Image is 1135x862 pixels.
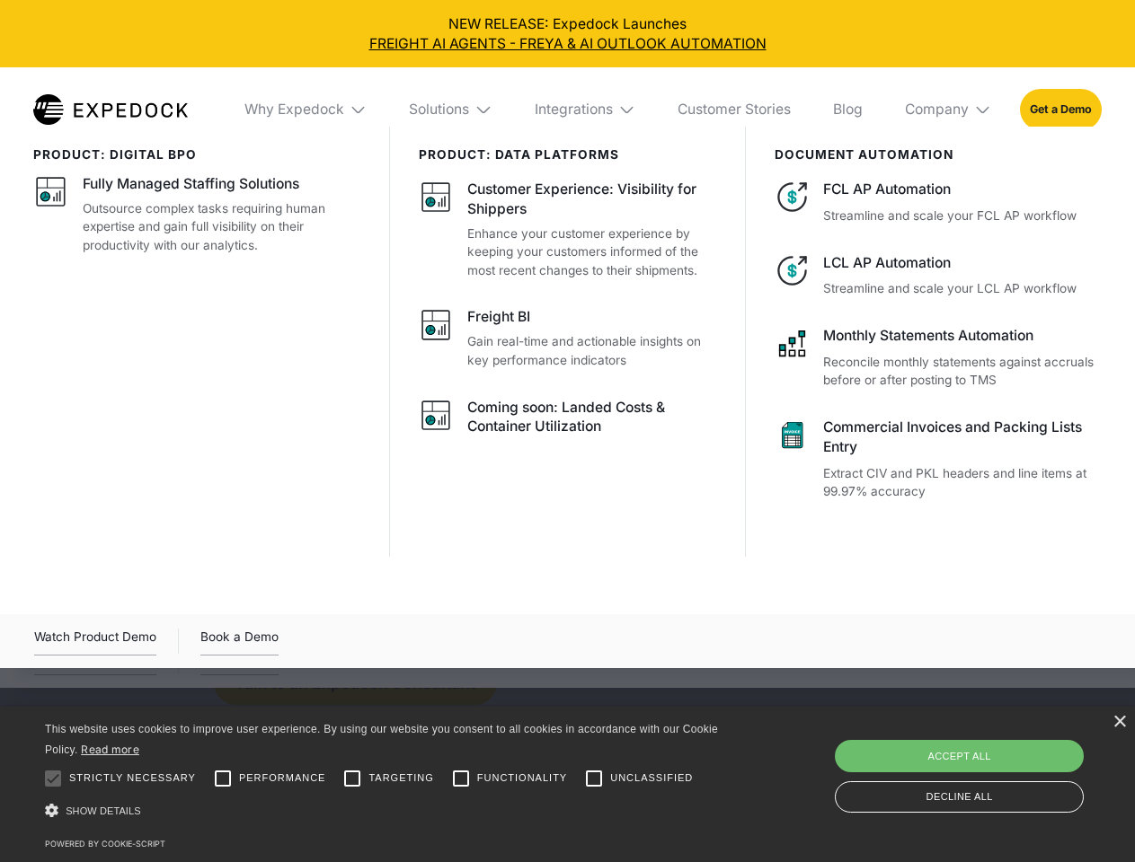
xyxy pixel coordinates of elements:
div: NEW RELEASE: Expedock Launches [14,14,1122,54]
div: Company [891,67,1006,152]
span: Functionality [477,770,567,786]
p: Enhance your customer experience by keeping your customers informed of the most recent changes to... [467,224,717,280]
div: Commercial Invoices and Packing Lists Entry [823,418,1101,457]
a: Powered by cookie-script [45,839,165,849]
div: Freight BI [467,307,530,327]
div: Why Expedock [244,101,344,119]
div: FCL AP Automation [823,180,1101,199]
a: FCL AP AutomationStreamline and scale your FCL AP workflow [775,180,1102,224]
p: Streamline and scale your FCL AP workflow [823,207,1101,225]
div: document automation [775,147,1102,162]
iframe: Chat Widget [836,668,1135,862]
a: Book a Demo [200,627,279,655]
p: Gain real-time and actionable insights on key performance indicators [467,332,717,369]
span: Strictly necessary [69,770,196,786]
a: Commercial Invoices and Packing Lists EntryExtract CIV and PKL headers and line items at 99.97% a... [775,418,1102,501]
span: Performance [239,770,326,786]
a: Fully Managed Staffing SolutionsOutsource complex tasks requiring human expertise and gain full v... [33,174,361,254]
div: Watch Product Demo [34,627,156,655]
div: Monthly Statements Automation [823,326,1101,346]
a: open lightbox [34,627,156,655]
span: Unclassified [610,770,693,786]
a: Monthly Statements AutomationReconcile monthly statements against accruals before or after postin... [775,326,1102,390]
a: Customer Experience: Visibility for ShippersEnhance your customer experience by keeping your cust... [419,180,718,279]
span: Show details [66,805,141,816]
div: Company [905,101,969,119]
a: Read more [81,743,139,756]
div: Customer Experience: Visibility for Shippers [467,180,717,219]
div: LCL AP Automation [823,253,1101,273]
p: Outsource complex tasks requiring human expertise and gain full visibility on their productivity ... [83,199,361,255]
a: Customer Stories [663,67,804,152]
p: Streamline and scale your LCL AP workflow [823,279,1101,298]
a: LCL AP AutomationStreamline and scale your LCL AP workflow [775,253,1102,298]
div: Solutions [395,67,507,152]
div: Solutions [409,101,469,119]
div: Why Expedock [230,67,381,152]
div: product: digital bpo [33,147,361,162]
a: FREIGHT AI AGENTS - FREYA & AI OUTLOOK AUTOMATION [14,34,1122,54]
div: Integrations [520,67,650,152]
div: PRODUCT: data platforms [419,147,718,162]
div: Fully Managed Staffing Solutions [83,174,299,194]
p: Reconcile monthly statements against accruals before or after posting to TMS [823,353,1101,390]
div: Coming soon: Landed Costs & Container Utilization [467,398,717,437]
div: Integrations [535,101,613,119]
p: Extract CIV and PKL headers and line items at 99.97% accuracy [823,464,1101,501]
a: Blog [819,67,876,152]
a: Get a Demo [1020,89,1102,129]
span: This website uses cookies to improve user experience. By using our website you consent to all coo... [45,723,718,756]
div: Show details [45,799,724,823]
a: Freight BIGain real-time and actionable insights on key performance indicators [419,307,718,369]
a: Coming soon: Landed Costs & Container Utilization [419,398,718,443]
span: Targeting [368,770,433,786]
